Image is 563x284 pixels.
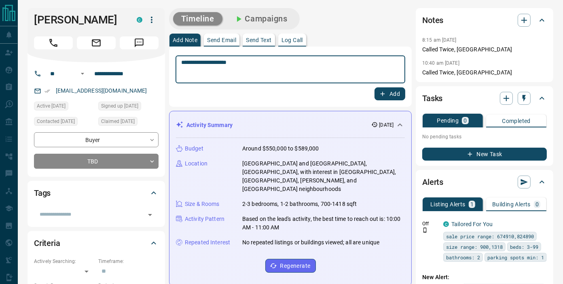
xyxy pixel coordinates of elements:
[34,154,159,169] div: TBD
[77,36,116,49] span: Email
[510,243,538,251] span: beds: 3-99
[242,215,405,232] p: Based on the lead's activity, the best time to reach out is: 10:00 AM - 11:00 AM
[246,37,272,43] p: Send Text
[98,102,159,113] div: Wed Sep 10 2025
[487,253,544,261] span: parking spots min: 1
[422,89,547,108] div: Tasks
[98,117,159,128] div: Wed Sep 10 2025
[37,117,75,125] span: Contacted [DATE]
[492,201,531,207] p: Building Alerts
[34,117,94,128] div: Wed Sep 10 2025
[137,17,142,23] div: condos.ca
[281,37,303,43] p: Log Call
[535,201,539,207] p: 0
[144,209,156,220] button: Open
[34,183,159,203] div: Tags
[34,102,94,113] div: Wed Sep 10 2025
[34,258,94,265] p: Actively Searching:
[375,87,405,100] button: Add
[422,273,547,282] p: New Alert:
[242,238,379,247] p: No repeated listings or buildings viewed; all are unique
[470,201,474,207] p: 1
[430,201,466,207] p: Listing Alerts
[446,253,480,261] span: bathrooms: 2
[185,200,220,208] p: Size & Rooms
[422,220,438,227] p: Off
[78,69,87,78] button: Open
[185,238,230,247] p: Repeated Interest
[34,237,60,250] h2: Criteria
[185,215,224,223] p: Activity Pattern
[437,118,459,123] p: Pending
[98,258,159,265] p: Timeframe:
[422,131,547,143] p: No pending tasks
[185,159,207,168] p: Location
[186,121,233,129] p: Activity Summary
[451,221,493,227] a: Tailored For You
[34,13,125,26] h1: [PERSON_NAME]
[422,37,457,43] p: 8:15 am [DATE]
[422,176,443,189] h2: Alerts
[422,92,442,105] h2: Tasks
[173,12,222,25] button: Timeline
[34,36,73,49] span: Call
[37,102,66,110] span: Active [DATE]
[446,232,534,240] span: sale price range: 674910,824890
[502,118,531,124] p: Completed
[443,221,449,227] div: condos.ca
[185,144,203,153] p: Budget
[464,118,467,123] p: 0
[101,117,135,125] span: Claimed [DATE]
[176,118,405,133] div: Activity Summary[DATE]
[242,144,319,153] p: Around $550,000 to $589,000
[56,87,147,94] a: [EMAIL_ADDRESS][DOMAIN_NAME]
[422,68,547,77] p: Called Twice, [GEOGRAPHIC_DATA]
[265,259,316,273] button: Regenerate
[242,159,405,193] p: [GEOGRAPHIC_DATA] and [GEOGRAPHIC_DATA], [GEOGRAPHIC_DATA], with interest in [GEOGRAPHIC_DATA], [...
[422,148,547,161] button: New Task
[120,36,159,49] span: Message
[446,243,503,251] span: size range: 900,1318
[422,11,547,30] div: Notes
[173,37,197,43] p: Add Note
[34,132,159,147] div: Buyer
[34,187,51,199] h2: Tags
[226,12,296,25] button: Campaigns
[422,227,428,233] svg: Push Notification Only
[422,14,443,27] h2: Notes
[422,60,459,66] p: 10:40 am [DATE]
[379,121,394,129] p: [DATE]
[207,37,236,43] p: Send Email
[422,45,547,54] p: Called Twice, [GEOGRAPHIC_DATA]
[44,88,50,94] svg: Email Verified
[101,102,138,110] span: Signed up [DATE]
[242,200,357,208] p: 2-3 bedrooms, 1-2 bathrooms, 700-1418 sqft
[422,172,547,192] div: Alerts
[34,233,159,253] div: Criteria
